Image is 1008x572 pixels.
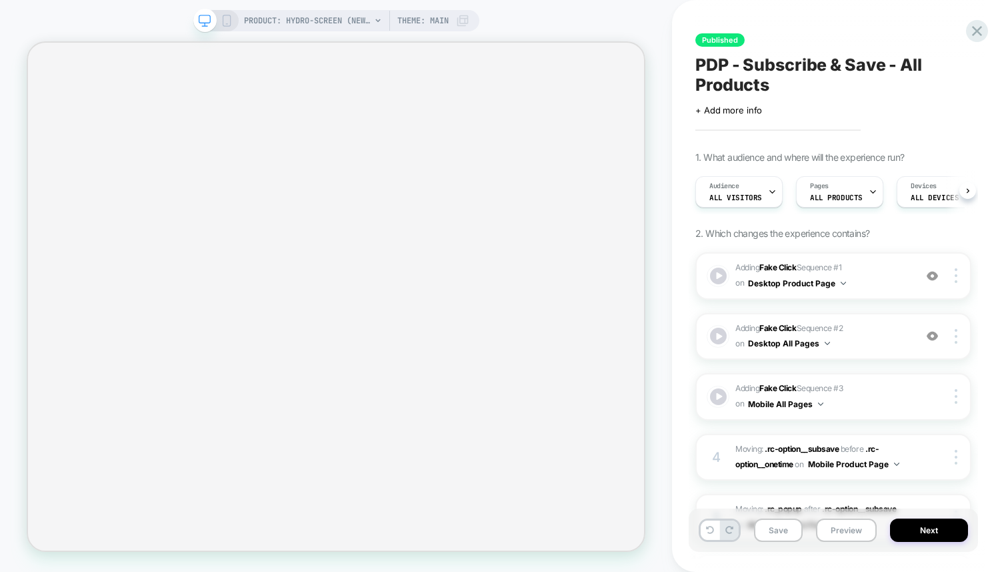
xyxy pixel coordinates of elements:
span: + Add more info [695,105,762,115]
span: ALL PRODUCTS [810,193,863,202]
span: on [735,396,744,411]
span: after [804,504,821,514]
span: Published [695,33,745,47]
span: Moving: [735,442,908,473]
div: 4 [710,445,723,469]
span: Audience [709,182,739,191]
span: on [795,457,803,472]
img: down arrow [825,342,830,345]
img: close [955,450,957,465]
img: close [955,389,957,404]
span: .rc-option__subsave [822,504,896,514]
span: Theme: MAIN [397,10,449,31]
button: Mobile All Pages [748,396,823,412]
span: on [735,336,744,351]
b: Fake Click [759,323,796,333]
span: .rc_popup [765,504,802,514]
button: Save [754,519,803,542]
span: ALL DEVICES [911,193,959,202]
b: Fake Click [759,262,796,272]
span: 1. What audience and where will the experience run? [695,152,904,163]
button: Desktop Product Page [748,275,846,292]
span: 2. Which changes the experience contains? [695,228,869,239]
span: PDP - Subscribe & Save - All Products [695,55,971,95]
span: Moving: [735,502,908,533]
span: on [735,276,744,290]
img: close [955,329,957,344]
img: crossed eye [927,330,938,342]
button: Next [890,519,968,542]
span: Devices [911,182,937,191]
img: down arrow [841,282,846,285]
div: 5 [710,506,723,530]
span: before [841,444,863,454]
span: .rc-option__subsave [765,444,839,454]
span: PRODUCT: Hydro-Screen (New Look 2oz!) [pump component] [244,10,371,31]
img: close [955,268,957,283]
span: Adding Sequence # 3 [735,381,908,412]
b: Fake Click [759,383,796,393]
span: All Visitors [709,193,762,202]
span: Pages [810,182,829,191]
img: down arrow [894,463,899,466]
button: Preview [816,519,877,542]
span: Adding Sequence # 2 [735,321,908,352]
span: Adding Sequence # 1 [735,260,908,292]
button: Mobile Product Page [808,456,899,473]
img: crossed eye [927,270,938,282]
button: Desktop All Pages [748,335,830,352]
img: down arrow [818,402,823,406]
